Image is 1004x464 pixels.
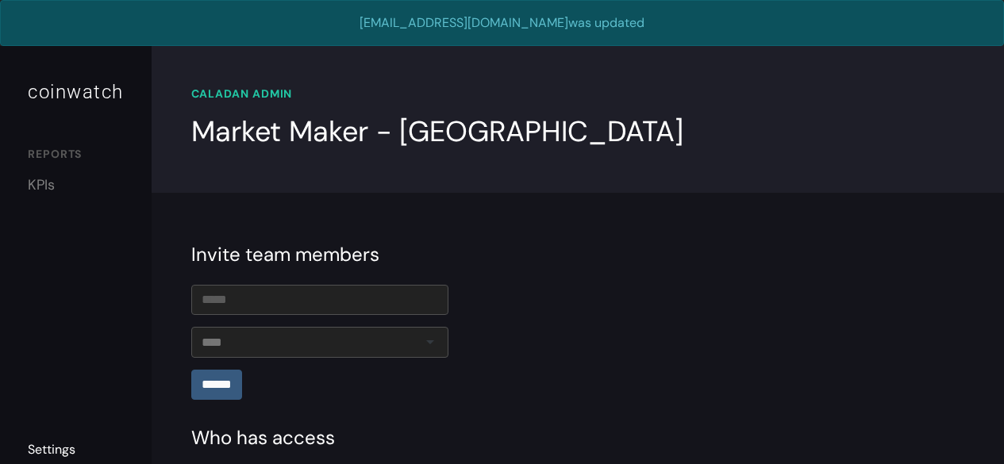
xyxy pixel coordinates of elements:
div: Invite team members [191,240,965,269]
a: KPIs [28,174,124,196]
div: CALADAN ADMIN [191,86,965,102]
div: REPORTS [28,146,124,167]
div: Who has access [191,424,965,452]
div: Market Maker - [GEOGRAPHIC_DATA] [191,110,683,153]
div: coinwatch [28,78,124,106]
